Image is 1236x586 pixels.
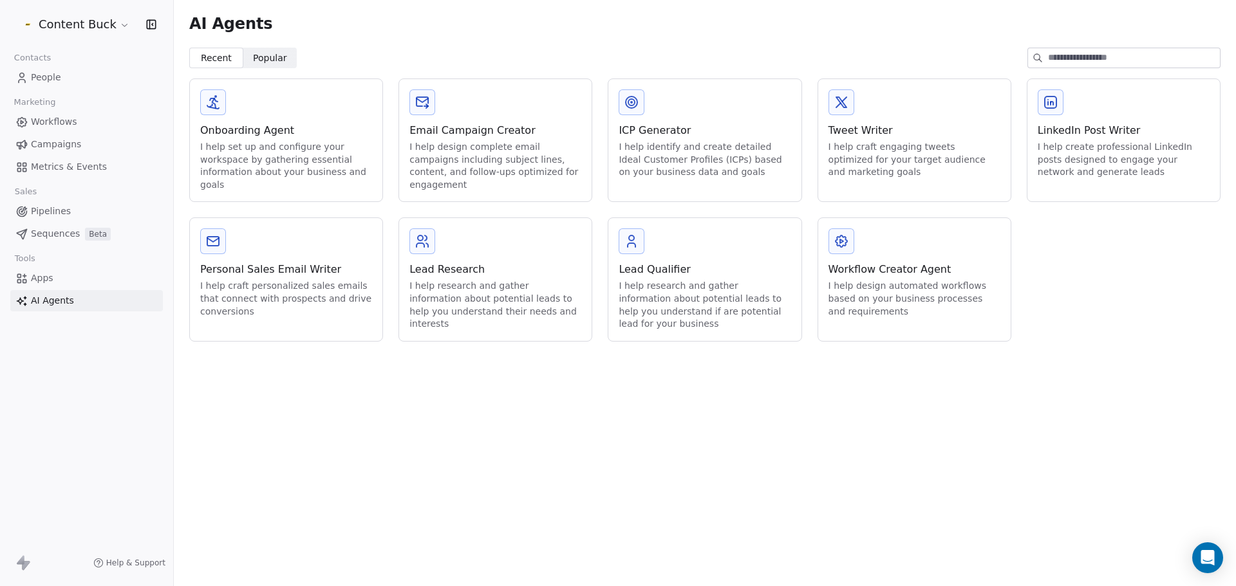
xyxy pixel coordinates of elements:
[1038,123,1210,138] div: LinkedIn Post Writer
[409,141,581,191] div: I help design complete email campaigns including subject lines, content, and follow-ups optimized...
[10,111,163,133] a: Workflows
[10,156,163,178] a: Metrics & Events
[619,141,791,179] div: I help identify and create detailed Ideal Customer Profiles (ICPs) based on your business data an...
[31,115,77,129] span: Workflows
[409,262,581,277] div: Lead Research
[200,123,372,138] div: Onboarding Agent
[31,205,71,218] span: Pipelines
[619,123,791,138] div: ICP Generator
[253,51,287,65] span: Popular
[31,71,61,84] span: People
[9,249,41,268] span: Tools
[829,123,1000,138] div: Tweet Writer
[31,160,107,174] span: Metrics & Events
[829,262,1000,277] div: Workflow Creator Agent
[829,141,1000,179] div: I help craft engaging tweets optimized for your target audience and marketing goals
[31,227,80,241] span: Sequences
[619,280,791,330] div: I help research and gather information about potential leads to help you understand if are potent...
[106,558,165,568] span: Help & Support
[189,14,272,33] span: AI Agents
[10,223,163,244] a: SequencesBeta
[10,268,163,289] a: Apps
[85,228,111,241] span: Beta
[9,182,42,201] span: Sales
[31,271,53,285] span: Apps
[200,280,372,318] div: I help craft personalized sales emails that connect with prospects and drive conversions
[93,558,165,568] a: Help & Support
[8,93,61,112] span: Marketing
[619,262,791,277] div: Lead Qualifier
[10,134,163,155] a: Campaigns
[31,138,81,151] span: Campaigns
[1038,141,1210,179] div: I help create professional LinkedIn posts designed to engage your network and generate leads
[10,290,163,311] a: AI Agents
[200,141,372,191] div: I help set up and configure your workspace by gathering essential information about your business...
[39,16,117,33] span: Content Buck
[200,262,372,277] div: Personal Sales Email Writer
[829,280,1000,318] div: I help design automated workflows based on your business processes and requirements
[1192,542,1223,573] div: Open Intercom Messenger
[8,48,57,68] span: Contacts
[15,14,133,35] button: Content Buck
[10,67,163,88] a: People
[409,123,581,138] div: Email Campaign Creator
[409,280,581,330] div: I help research and gather information about potential leads to help you understand their needs a...
[10,201,163,222] a: Pipelines
[31,294,74,307] span: AI Agents
[18,17,33,32] img: Black%20and%20Red%20Letter%20SM%20Elegant%20and%20Luxury%20Logo%20(1).png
